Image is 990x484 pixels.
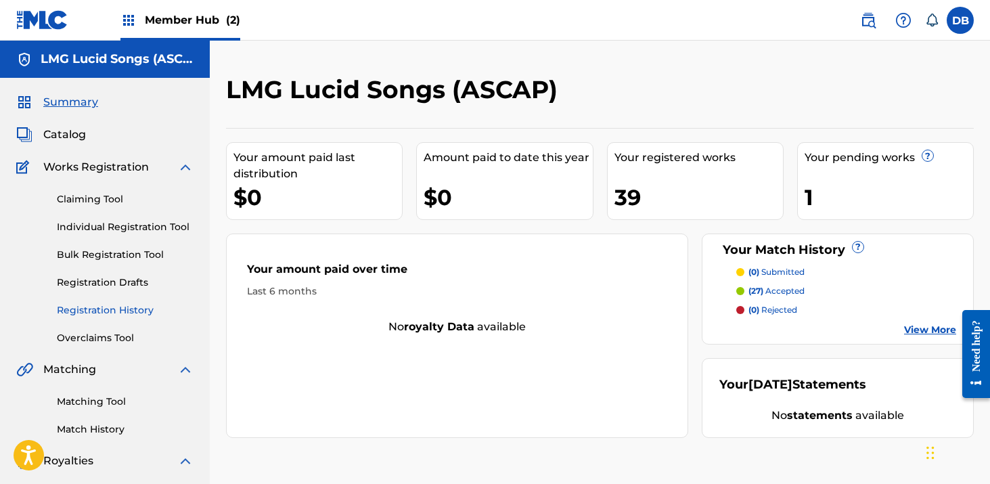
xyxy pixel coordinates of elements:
img: expand [177,361,194,378]
span: ? [922,150,933,161]
span: Royalties [43,453,93,469]
iframe: Resource Center [952,300,990,409]
div: $0 [233,182,402,213]
a: Registration History [57,303,194,317]
div: No available [719,408,956,424]
span: [DATE] [748,377,792,392]
span: Works Registration [43,159,149,175]
a: (0) submitted [736,266,956,278]
div: Your amount paid last distribution [233,150,402,182]
span: (2) [226,14,240,26]
img: search [860,12,876,28]
a: (0) rejected [736,304,956,316]
span: Summary [43,94,98,110]
div: Your Statements [719,376,866,394]
img: Summary [16,94,32,110]
img: Works Registration [16,159,34,175]
div: 1 [805,182,973,213]
iframe: Chat Widget [922,419,990,484]
div: Drag [926,433,935,473]
div: Your pending works [805,150,973,166]
img: Top Rightsholders [120,12,137,28]
a: Overclaims Tool [57,331,194,345]
div: Last 6 months [247,284,667,299]
a: CatalogCatalog [16,127,86,143]
a: View More [904,323,956,337]
div: No available [227,319,688,335]
img: expand [177,159,194,175]
a: (27) accepted [736,285,956,297]
a: Match History [57,422,194,437]
a: Individual Registration Tool [57,220,194,234]
span: (0) [748,267,759,277]
span: Matching [43,361,96,378]
img: Catalog [16,127,32,143]
div: User Menu [947,7,974,34]
span: (27) [748,286,763,296]
span: Member Hub [145,12,240,28]
img: MLC Logo [16,10,68,30]
strong: royalty data [404,320,474,333]
div: Amount paid to date this year [424,150,592,166]
img: Matching [16,361,33,378]
div: Help [890,7,917,34]
a: Registration Drafts [57,276,194,290]
strong: statements [787,409,853,422]
img: Accounts [16,51,32,68]
div: Notifications [925,14,939,27]
div: 39 [614,182,783,213]
p: rejected [748,304,797,316]
a: Public Search [855,7,882,34]
a: Bulk Registration Tool [57,248,194,262]
p: accepted [748,285,805,297]
div: $0 [424,182,592,213]
img: expand [177,453,194,469]
a: Matching Tool [57,395,194,409]
a: Claiming Tool [57,192,194,206]
span: Catalog [43,127,86,143]
h5: LMG Lucid Songs (ASCAP) [41,51,194,67]
p: submitted [748,266,805,278]
a: SummarySummary [16,94,98,110]
img: help [895,12,912,28]
div: Your amount paid over time [247,261,667,284]
span: ? [853,242,863,252]
div: Your Match History [719,241,956,259]
div: Your registered works [614,150,783,166]
h2: LMG Lucid Songs (ASCAP) [226,74,564,105]
span: (0) [748,305,759,315]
